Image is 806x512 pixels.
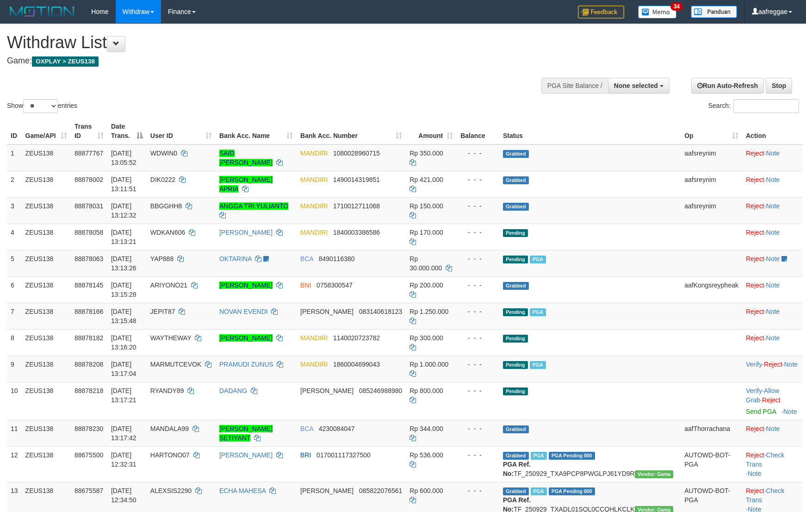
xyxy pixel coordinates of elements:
[22,382,71,420] td: ZEUS138
[409,451,443,459] span: Rp 536.000
[691,6,737,18] img: panduan.png
[22,118,71,144] th: Game/API: activate to sort column ascending
[150,387,184,394] span: RYANDY89
[742,356,802,382] td: · ·
[746,281,764,289] a: Reject
[7,144,22,171] td: 1
[746,425,764,432] a: Reject
[681,276,742,303] td: aafKongsreypheak
[74,255,103,262] span: 88878063
[742,118,802,144] th: Action
[147,118,216,144] th: User ID: activate to sort column ascending
[150,487,192,494] span: ALEXSIS2290
[746,202,764,210] a: Reject
[460,424,496,433] div: - - -
[219,202,288,210] a: ANGGA TRI YULIANTO
[7,329,22,356] td: 8
[316,451,371,459] span: Copy 017001117327500 to clipboard
[746,150,764,157] a: Reject
[219,334,273,342] a: [PERSON_NAME]
[7,33,528,52] h1: Withdraw List
[219,387,247,394] a: DADANG
[111,361,136,377] span: [DATE] 13:17:04
[764,361,782,368] a: Reject
[7,356,22,382] td: 9
[216,118,297,144] th: Bank Acc. Name: activate to sort column ascending
[111,281,136,298] span: [DATE] 13:15:28
[22,446,71,482] td: ZEUS138
[746,387,762,394] a: Verify
[460,486,496,495] div: - - -
[74,487,103,494] span: 88675587
[503,487,529,495] span: Grabbed
[503,361,528,369] span: Pending
[503,203,529,211] span: Grabbed
[22,420,71,446] td: ZEUS138
[742,382,802,420] td: · ·
[22,356,71,382] td: ZEUS138
[300,487,353,494] span: [PERSON_NAME]
[460,307,496,316] div: - - -
[333,202,380,210] span: Copy 1710012711068 to clipboard
[7,56,528,66] h4: Game:
[766,334,780,342] a: Note
[748,470,762,477] a: Note
[300,308,353,315] span: [PERSON_NAME]
[681,197,742,224] td: aafsreynim
[614,82,658,89] span: None selected
[316,281,353,289] span: Copy 0758300547 to clipboard
[22,171,71,197] td: ZEUS138
[746,176,764,183] a: Reject
[742,171,802,197] td: ·
[7,303,22,329] td: 7
[7,250,22,276] td: 5
[503,461,531,477] b: PGA Ref. No:
[300,176,328,183] span: MANDIRI
[742,329,802,356] td: ·
[150,334,191,342] span: WAYTHEWAY
[409,334,443,342] span: Rp 300.000
[746,408,776,415] a: Send PGA
[297,118,406,144] th: Bank Acc. Number: activate to sort column ascending
[107,118,147,144] th: Date Trans.: activate to sort column descending
[742,420,802,446] td: ·
[742,303,802,329] td: ·
[746,387,779,404] span: ·
[460,254,496,263] div: - - -
[409,425,443,432] span: Rp 344.000
[150,281,187,289] span: ARIYONO21
[111,425,136,442] span: [DATE] 13:17:42
[742,224,802,250] td: ·
[74,308,103,315] span: 88878166
[746,451,784,468] a: Check Trans
[219,451,273,459] a: [PERSON_NAME]
[111,308,136,325] span: [DATE] 13:15:48
[111,229,136,245] span: [DATE] 13:13:21
[503,308,528,316] span: Pending
[150,255,174,262] span: YAP888
[300,281,311,289] span: BNI
[22,197,71,224] td: ZEUS138
[7,197,22,224] td: 3
[300,229,328,236] span: MANDIRI
[691,78,764,94] a: Run Auto-Refresh
[219,255,252,262] a: OKTARINA
[406,118,457,144] th: Amount: activate to sort column ascending
[7,446,22,482] td: 12
[733,99,799,113] input: Search:
[74,387,103,394] span: 88878218
[219,176,273,193] a: [PERSON_NAME] APRIA
[608,78,670,94] button: None selected
[409,202,443,210] span: Rp 150.000
[150,176,175,183] span: DIK0222
[300,425,313,432] span: BCA
[111,334,136,351] span: [DATE] 13:16:20
[7,224,22,250] td: 4
[762,396,781,404] a: Reject
[638,6,677,19] img: Button%20Memo.svg
[503,335,528,343] span: Pending
[22,329,71,356] td: ZEUS138
[111,387,136,404] span: [DATE] 13:17:21
[503,425,529,433] span: Grabbed
[531,487,547,495] span: Marked by aafpengsreynich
